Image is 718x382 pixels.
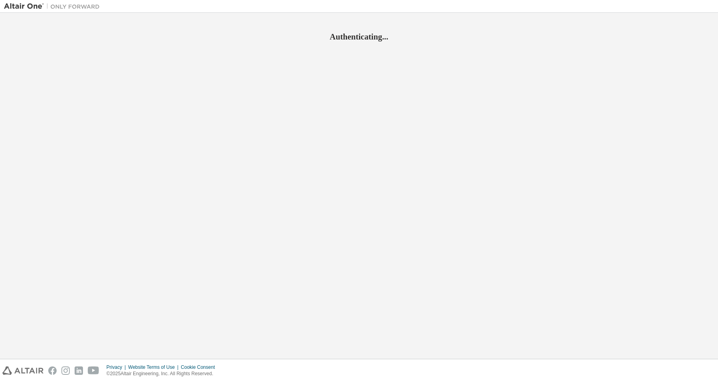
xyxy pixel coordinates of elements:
img: instagram.svg [61,366,70,375]
img: facebook.svg [48,366,57,375]
img: Altair One [4,2,104,10]
img: youtube.svg [88,366,99,375]
div: Cookie Consent [181,364,219,370]
h2: Authenticating... [4,32,714,42]
img: linkedin.svg [75,366,83,375]
p: © 2025 Altair Engineering, Inc. All Rights Reserved. [107,370,220,377]
div: Website Terms of Use [128,364,181,370]
img: altair_logo.svg [2,366,43,375]
div: Privacy [107,364,128,370]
